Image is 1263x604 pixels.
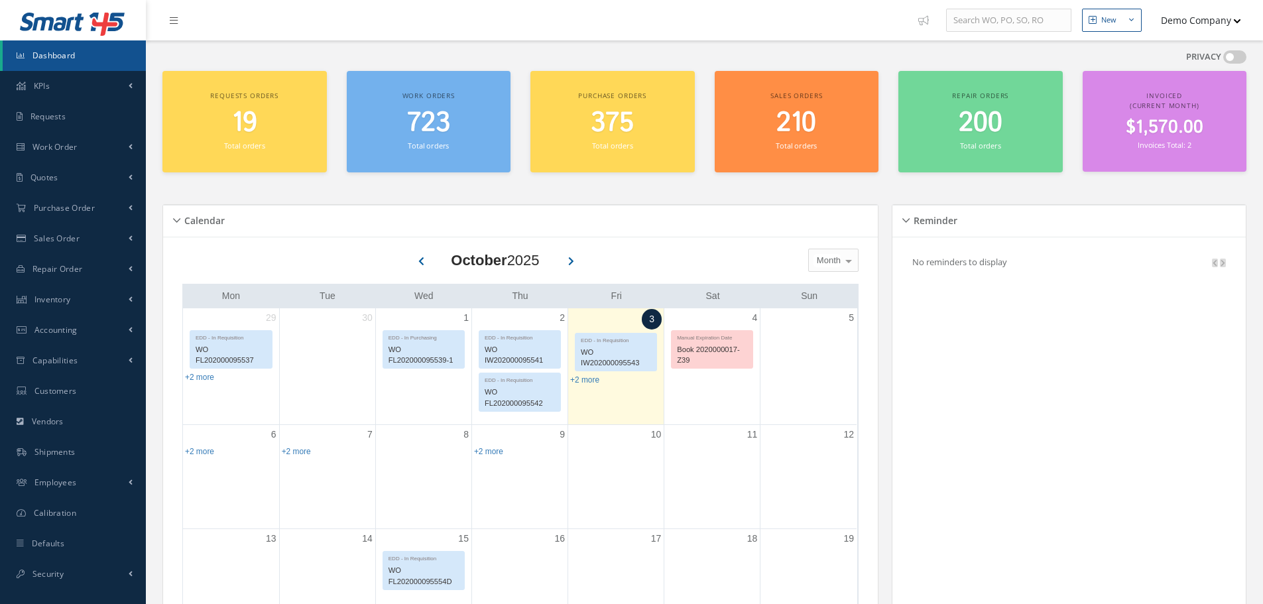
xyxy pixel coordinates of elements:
[474,447,503,456] a: Show 2 more events
[1083,71,1247,172] a: Invoiced (Current Month) $1,570.00 Invoices Total: 2
[34,233,80,244] span: Sales Order
[34,202,95,213] span: Purchase Order
[455,529,471,548] a: October 15, 2025
[232,104,257,142] span: 19
[34,80,50,91] span: KPIs
[642,309,662,330] a: October 3, 2025
[359,529,375,548] a: October 14, 2025
[210,91,278,100] span: Requests orders
[813,254,841,267] span: Month
[592,141,633,151] small: Total orders
[575,345,656,371] div: WO IW202000095543
[552,529,568,548] a: October 16, 2025
[402,91,455,100] span: Work orders
[219,288,243,304] a: Monday
[32,141,78,152] span: Work Order
[557,308,568,328] a: October 2, 2025
[568,424,664,529] td: October 10, 2025
[34,446,76,457] span: Shipments
[841,425,857,444] a: October 12, 2025
[479,331,560,342] div: EDD - In Requisition
[224,141,265,151] small: Total orders
[557,425,568,444] a: October 9, 2025
[269,425,279,444] a: October 6, 2025
[509,288,530,304] a: Thursday
[910,211,957,227] h5: Reminder
[715,71,879,172] a: Sales orders 210 Total orders
[575,333,656,345] div: EDD - In Requisition
[770,91,822,100] span: Sales orders
[30,111,66,122] span: Requests
[745,529,760,548] a: October 18, 2025
[1146,91,1182,100] span: Invoiced
[282,447,311,456] a: Show 2 more events
[162,71,327,172] a: Requests orders 19 Total orders
[383,331,464,342] div: EDD - In Purchasing
[190,342,272,369] div: WO FL202000095537
[664,308,760,425] td: October 4, 2025
[451,249,539,271] div: 2025
[34,477,77,488] span: Employees
[1138,140,1191,150] small: Invoices Total: 2
[32,538,64,549] span: Defaults
[750,308,760,328] a: October 4, 2025
[960,141,1001,151] small: Total orders
[263,529,279,548] a: October 13, 2025
[461,308,471,328] a: October 1, 2025
[591,104,634,142] span: 375
[347,71,511,172] a: Work orders 723 Total orders
[479,373,560,385] div: EDD - In Requisition
[479,342,560,369] div: WO IW202000095541
[609,288,625,304] a: Friday
[3,40,146,71] a: Dashboard
[32,263,83,274] span: Repair Order
[1130,101,1199,110] span: (Current Month)
[952,91,1008,100] span: Repair orders
[263,308,279,328] a: September 29, 2025
[34,294,71,305] span: Inventory
[408,141,449,151] small: Total orders
[1148,7,1241,33] button: Demo Company
[365,425,375,444] a: October 7, 2025
[34,385,77,396] span: Customers
[648,425,664,444] a: October 10, 2025
[412,288,436,304] a: Wednesday
[190,331,272,342] div: EDD - In Requisition
[846,308,857,328] a: October 5, 2025
[383,552,464,563] div: EDD - In Requisition
[185,447,214,456] a: Show 2 more events
[530,71,695,172] a: Purchase orders 375 Total orders
[703,288,723,304] a: Saturday
[30,172,58,183] span: Quotes
[760,308,857,425] td: October 5, 2025
[32,50,76,61] span: Dashboard
[959,104,1002,142] span: 200
[34,507,76,518] span: Calibration
[745,425,760,444] a: October 11, 2025
[32,416,64,427] span: Vendors
[375,424,471,529] td: October 8, 2025
[383,342,464,369] div: WO FL202000095539-1
[1126,115,1203,141] span: $1,570.00
[648,529,664,548] a: October 17, 2025
[375,308,471,425] td: October 1, 2025
[1101,15,1116,26] div: New
[578,91,646,100] span: Purchase orders
[776,104,816,142] span: 210
[32,568,64,579] span: Security
[34,324,78,335] span: Accounting
[760,424,857,529] td: October 12, 2025
[185,373,214,382] a: Show 2 more events
[407,104,450,142] span: 723
[317,288,338,304] a: Tuesday
[841,529,857,548] a: October 19, 2025
[664,424,760,529] td: October 11, 2025
[183,308,279,425] td: September 29, 2025
[451,252,507,269] b: October
[471,424,568,529] td: October 9, 2025
[471,308,568,425] td: October 2, 2025
[798,288,820,304] a: Sunday
[672,342,752,369] div: Book 2020000017-Z39
[279,424,375,529] td: October 7, 2025
[568,308,664,425] td: October 3, 2025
